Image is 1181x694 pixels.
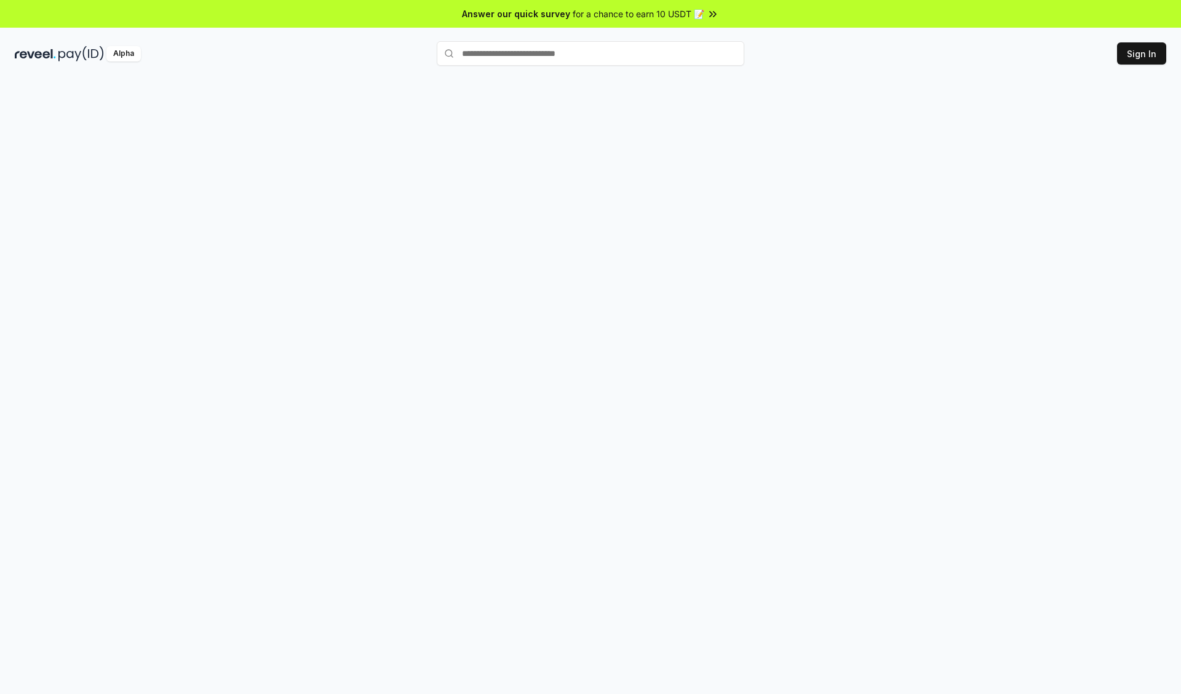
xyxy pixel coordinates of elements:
div: Alpha [106,46,141,61]
span: for a chance to earn 10 USDT 📝 [573,7,704,20]
button: Sign In [1117,42,1166,65]
img: pay_id [58,46,104,61]
span: Answer our quick survey [462,7,570,20]
img: reveel_dark [15,46,56,61]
